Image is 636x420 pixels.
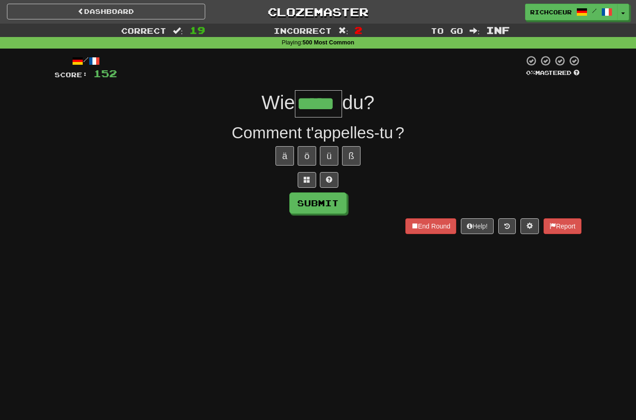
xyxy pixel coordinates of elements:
strong: 500 Most Common [302,39,354,46]
button: Switch sentence to multiple choice alt+p [298,172,316,188]
button: Report [544,218,581,234]
button: ö [298,146,316,166]
span: 19 [190,25,205,36]
span: To go [431,26,463,35]
span: 2 [355,25,362,36]
button: End Round [405,218,456,234]
a: Richcoeur / [525,4,618,20]
button: Single letter hint - you only get 1 per sentence and score half the points! alt+h [320,172,338,188]
div: / [55,55,117,67]
span: Incorrect [274,26,332,35]
div: Comment t'appelles-tu ? [55,121,581,144]
button: Submit [289,192,347,214]
a: Clozemaster [219,4,417,20]
span: Wie [262,92,295,113]
span: : [173,27,183,35]
button: ä [275,146,294,166]
span: Inf [486,25,510,36]
span: Correct [121,26,166,35]
button: Round history (alt+y) [498,218,516,234]
span: Richcoeur [530,8,572,16]
span: 152 [93,68,117,79]
div: Mastered [524,69,581,77]
span: / [592,7,597,14]
button: ß [342,146,361,166]
span: : [470,27,480,35]
button: Help! [461,218,494,234]
span: du? [342,92,374,113]
span: Score: [55,71,88,79]
span: : [338,27,349,35]
a: Dashboard [7,4,205,19]
button: ü [320,146,338,166]
span: 0 % [526,69,535,76]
